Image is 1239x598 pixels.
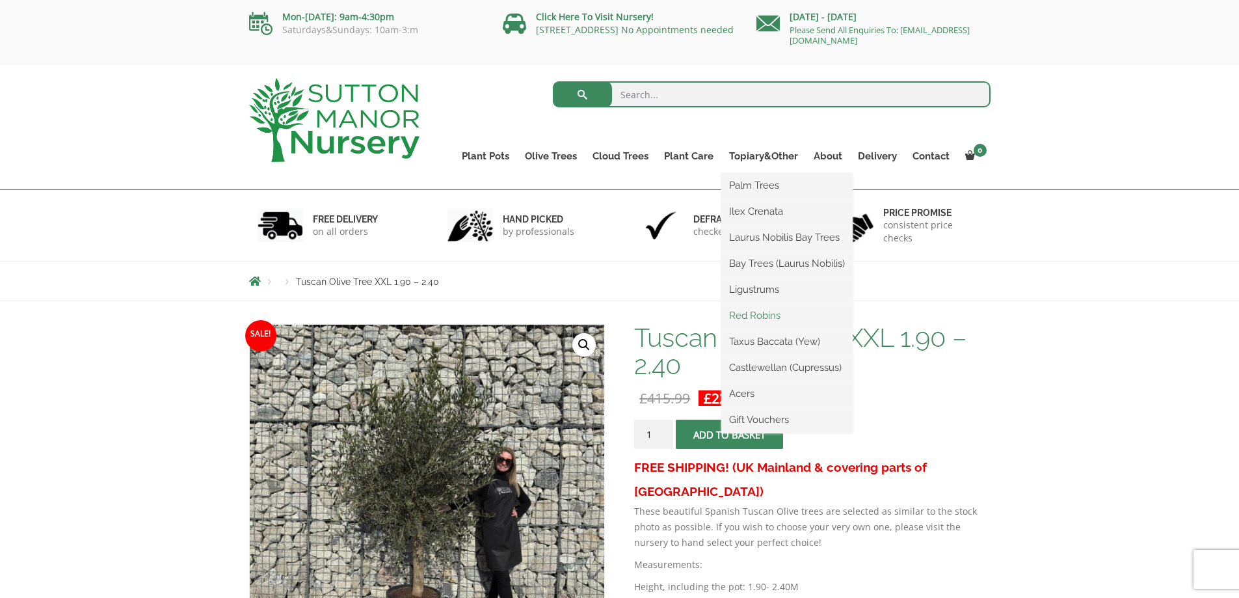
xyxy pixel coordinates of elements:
[639,389,690,407] bdi: 415.99
[850,147,905,165] a: Delivery
[313,225,378,238] p: on all orders
[536,10,654,23] a: Click Here To Visit Nursery!
[634,579,990,595] p: Height, including the pot: 1.90- 2.40M
[258,209,303,242] img: 1.jpg
[245,320,276,351] span: Sale!
[721,176,853,195] a: Palm Trees
[721,332,853,351] a: Taxus Baccata (Yew)
[249,276,991,286] nav: Breadcrumbs
[634,324,990,379] h1: Tuscan Olive Tree XXL 1.90 – 2.40
[553,81,991,107] input: Search...
[634,455,990,504] h3: FREE SHIPPING! (UK Mainland & covering parts of [GEOGRAPHIC_DATA])
[721,147,806,165] a: Topiary&Other
[883,219,982,245] p: consistent price checks
[957,147,991,165] a: 0
[447,209,493,242] img: 2.jpg
[721,306,853,325] a: Red Robins
[634,557,990,573] p: Measurements:
[721,410,853,429] a: Gift Vouchers
[721,202,853,221] a: Ilex Crenata
[721,384,853,403] a: Acers
[790,24,970,46] a: Please Send All Enquiries To: [EMAIL_ADDRESS][DOMAIN_NAME]
[676,420,783,449] button: Add to basket
[721,358,853,377] a: Castlewellan (Cupressus)
[704,389,712,407] span: £
[503,225,574,238] p: by professionals
[806,147,850,165] a: About
[503,213,574,225] h6: hand picked
[756,9,991,25] p: [DATE] - [DATE]
[585,147,656,165] a: Cloud Trees
[693,225,779,238] p: checked & Licensed
[721,280,853,299] a: Ligustrums
[974,144,987,157] span: 0
[536,23,734,36] a: [STREET_ADDRESS] No Appointments needed
[517,147,585,165] a: Olive Trees
[634,504,990,550] p: These beautiful Spanish Tuscan Olive trees are selected as similar to the stock photo as possible...
[638,209,684,242] img: 3.jpg
[693,213,779,225] h6: Defra approved
[704,389,754,407] bdi: 224.95
[454,147,517,165] a: Plant Pots
[634,420,673,449] input: Product quantity
[249,9,483,25] p: Mon-[DATE]: 9am-4:30pm
[296,277,439,287] span: Tuscan Olive Tree XXL 1.90 – 2.40
[249,25,483,35] p: Saturdays&Sundays: 10am-3:m
[721,254,853,273] a: Bay Trees (Laurus Nobilis)
[572,333,596,357] a: View full-screen image gallery
[883,207,982,219] h6: Price promise
[639,389,647,407] span: £
[313,213,378,225] h6: FREE DELIVERY
[249,78,420,162] img: logo
[656,147,721,165] a: Plant Care
[721,228,853,247] a: Laurus Nobilis Bay Trees
[905,147,957,165] a: Contact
